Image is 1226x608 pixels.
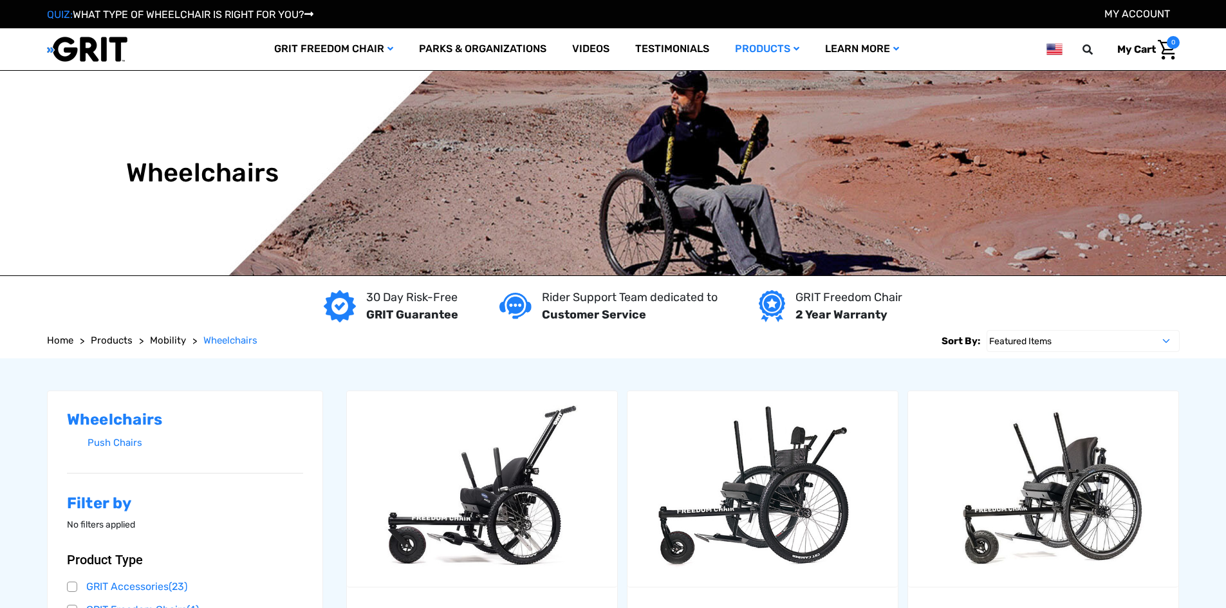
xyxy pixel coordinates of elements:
a: Home [47,333,73,348]
strong: 2 Year Warranty [795,308,887,322]
span: QUIZ: [47,8,73,21]
p: Rider Support Team dedicated to [542,289,718,306]
h2: Wheelchairs [67,410,304,429]
button: Product Type [67,552,304,567]
a: Products [91,333,133,348]
strong: Customer Service [542,308,646,322]
span: (23) [169,580,187,593]
a: Products [722,28,812,70]
h1: Wheelchairs [126,158,279,189]
a: Videos [559,28,622,70]
a: GRIT Junior,$4,995.00 [347,391,617,587]
a: Push Chairs [88,434,304,452]
img: Customer service [499,293,532,319]
img: GRIT Freedom Chair Pro: the Pro model shown including contoured Invacare Matrx seatback, Spinergy... [908,399,1178,579]
a: Account [1104,8,1170,20]
span: 0 [1167,36,1180,49]
h2: Filter by [67,494,304,513]
span: Product Type [67,552,143,567]
span: Wheelchairs [203,335,257,346]
a: GRIT Freedom Chair [261,28,406,70]
a: GRIT Freedom Chair: Pro,$5,495.00 [908,391,1178,587]
img: GRIT Junior: GRIT Freedom Chair all terrain wheelchair engineered specifically for kids [347,399,617,579]
a: GRIT Accessories(23) [67,577,304,596]
span: Mobility [150,335,186,346]
a: Wheelchairs [203,333,257,348]
img: Cart [1158,40,1176,60]
img: GRIT Guarantee [324,290,356,322]
span: My Cart [1117,43,1156,55]
p: GRIT Freedom Chair [795,289,902,306]
img: Year warranty [759,290,785,322]
p: No filters applied [67,518,304,531]
strong: GRIT Guarantee [366,308,458,322]
p: 30 Day Risk-Free [366,289,458,306]
a: Learn More [812,28,912,70]
a: Mobility [150,333,186,348]
a: Testimonials [622,28,722,70]
img: GRIT All-Terrain Wheelchair and Mobility Equipment [47,36,127,62]
label: Sort By: [942,330,980,352]
img: GRIT Freedom Chair: Spartan [627,399,898,579]
span: Home [47,335,73,346]
img: us.png [1046,41,1062,57]
a: GRIT Freedom Chair: Spartan,$3,995.00 [627,391,898,587]
a: Parks & Organizations [406,28,559,70]
a: QUIZ:WHAT TYPE OF WHEELCHAIR IS RIGHT FOR YOU? [47,8,313,21]
a: Cart with 0 items [1108,36,1180,63]
input: Search [1088,36,1108,63]
span: Products [91,335,133,346]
